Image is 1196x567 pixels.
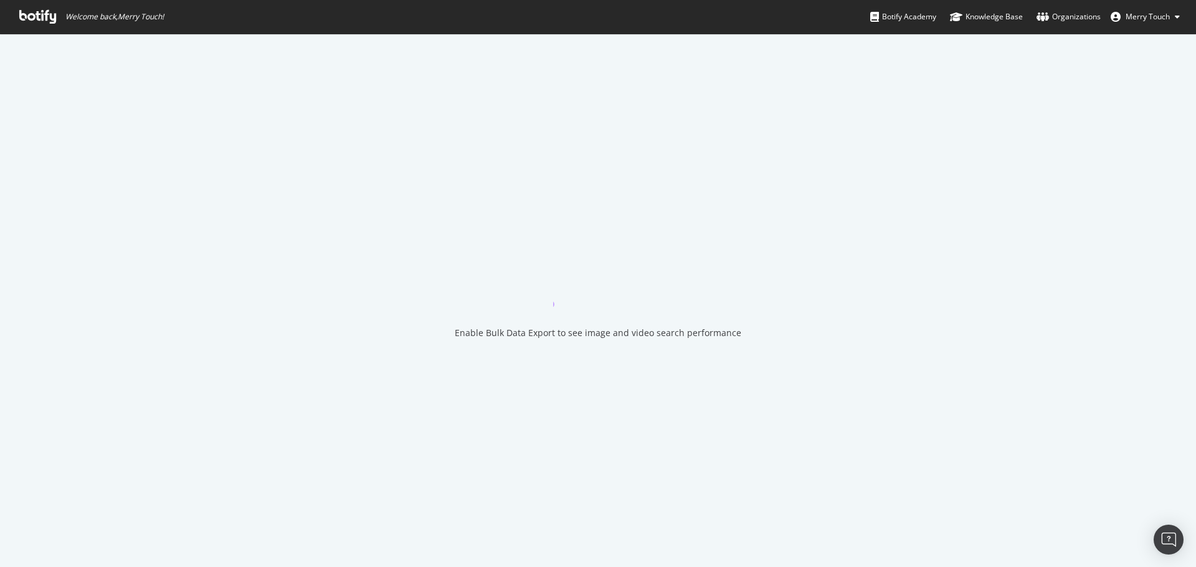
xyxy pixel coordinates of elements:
[65,12,164,22] span: Welcome back, Merry Touch !
[553,262,643,307] div: animation
[870,11,936,23] div: Botify Academy
[950,11,1023,23] div: Knowledge Base
[1126,11,1170,22] span: Merry Touch
[1154,525,1184,555] div: Open Intercom Messenger
[1037,11,1101,23] div: Organizations
[1101,7,1190,27] button: Merry Touch
[455,327,741,339] div: Enable Bulk Data Export to see image and video search performance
